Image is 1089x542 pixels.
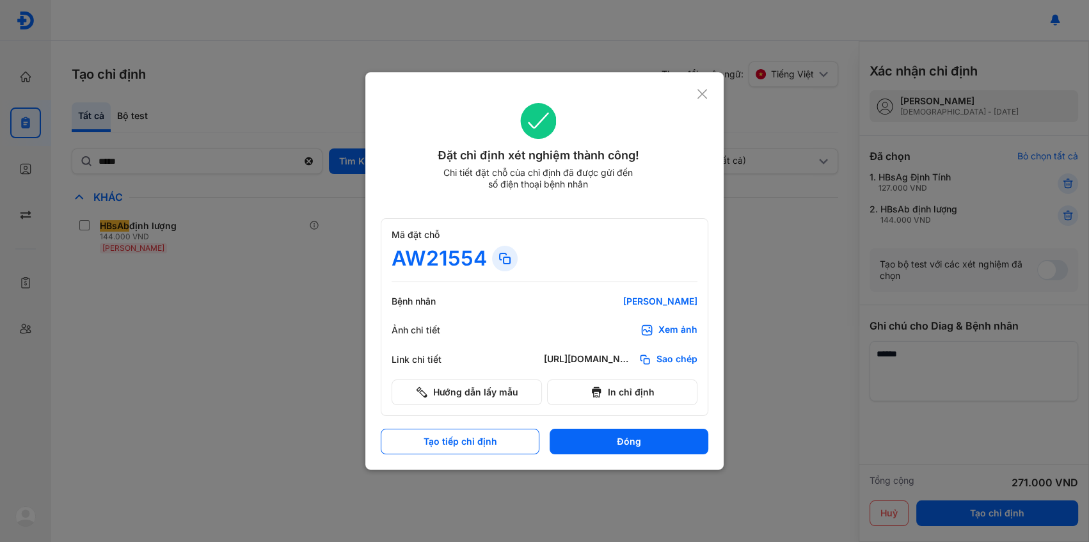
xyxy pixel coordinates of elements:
button: Tạo tiếp chỉ định [381,429,539,454]
button: Hướng dẫn lấy mẫu [392,379,542,405]
div: [URL][DOMAIN_NAME] [544,353,633,366]
div: Chi tiết đặt chỗ của chỉ định đã được gửi đến số điện thoại bệnh nhân [438,167,639,190]
button: In chỉ định [547,379,697,405]
div: Xem ảnh [658,324,697,337]
div: AW21554 [392,246,487,271]
div: [PERSON_NAME] [544,296,697,307]
div: Bệnh nhân [392,296,468,307]
div: Đặt chỉ định xét nghiệm thành công! [381,147,696,164]
button: Đóng [550,429,708,454]
span: Sao chép [656,353,697,366]
div: Ảnh chi tiết [392,324,468,336]
div: Link chi tiết [392,354,468,365]
div: Mã đặt chỗ [392,229,697,241]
